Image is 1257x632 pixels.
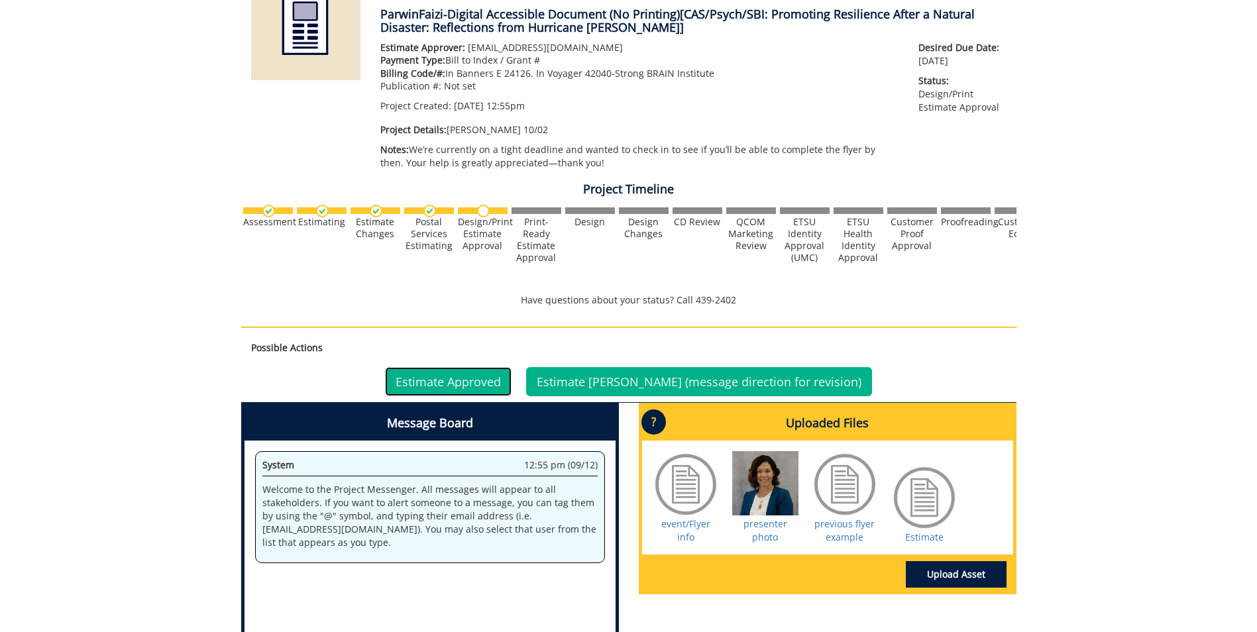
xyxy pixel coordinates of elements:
[380,99,451,112] span: Project Created:
[454,99,525,112] span: [DATE] 12:55pm
[477,205,490,217] img: no
[380,143,409,156] span: Notes:
[423,205,436,217] img: checkmark
[380,67,899,80] p: In Banners E 24126. In Voyager 42040-Strong BRAIN Institute
[642,406,1013,441] h4: Uploaded Files
[380,41,465,54] span: Estimate Approver:
[743,517,787,543] a: presenter photo
[619,216,669,240] div: Design Changes
[906,561,1007,588] a: Upload Asset
[905,531,944,543] a: Estimate
[941,216,991,228] div: Proofreading
[262,458,294,471] span: System
[726,216,776,252] div: QCOM Marketing Review
[380,54,899,67] p: Bill to Index / Grant #
[241,183,1016,196] h4: Project Timeline
[565,216,615,228] div: Design
[512,216,561,264] div: Print-Ready Estimate Approval
[380,143,899,170] p: We’re currently on a tight deadline and wanted to check in to see if you’ll be able to complete t...
[887,216,937,252] div: Customer Proof Approval
[380,123,447,136] span: Project Details:
[316,205,329,217] img: checkmark
[351,216,400,240] div: Estimate Changes
[918,41,1006,54] span: Desired Due Date:
[380,123,899,136] p: [PERSON_NAME] 10/02
[380,54,445,66] span: Payment Type:
[380,6,975,35] span: [CAS/Psych/SBI: Promoting Resilience After a Natural Disaster: Reflections from Hurricane [PERSON...
[380,79,441,92] span: Publication #:
[814,517,875,543] a: previous flyer example
[458,216,508,252] div: Design/Print Estimate Approval
[380,8,1007,34] h4: ParwinFaizi-Digital Accessible Document (No Printing)
[918,41,1006,68] p: [DATE]
[526,367,872,396] a: Estimate [PERSON_NAME] (message direction for revision)
[370,205,382,217] img: checkmark
[995,216,1044,240] div: Customer Edits
[243,216,293,228] div: Assessment
[251,341,323,354] strong: Possible Actions
[834,216,883,264] div: ETSU Health Identity Approval
[918,74,1006,114] p: Design/Print Estimate Approval
[641,409,666,435] p: ?
[262,205,275,217] img: checkmark
[385,367,512,396] a: Estimate Approved
[780,216,830,264] div: ETSU Identity Approval (UMC)
[673,216,722,228] div: CD Review
[380,67,445,79] span: Billing Code/#:
[245,406,616,441] h4: Message Board
[262,483,598,549] p: Welcome to the Project Messenger. All messages will appear to all stakeholders. If you want to al...
[918,74,1006,87] span: Status:
[241,293,1016,307] p: Have questions about your status? Call 439-2402
[297,216,347,228] div: Estimating
[524,458,598,472] span: 12:55 pm (09/12)
[444,79,476,92] span: Not set
[404,216,454,252] div: Postal Services Estimating
[380,41,899,54] p: [EMAIL_ADDRESS][DOMAIN_NAME]
[661,517,710,543] a: event/Flyer info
